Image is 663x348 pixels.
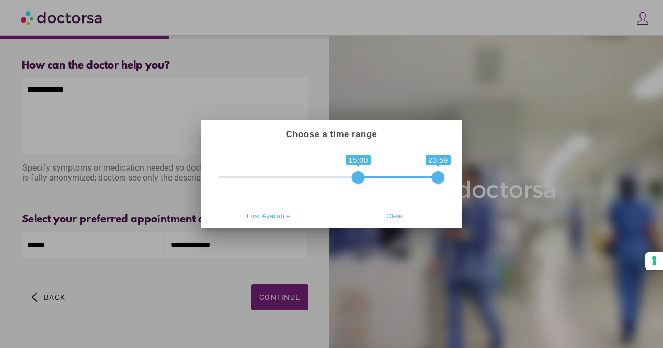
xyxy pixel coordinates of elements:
button: Clear [331,207,458,224]
button: Your consent preferences for tracking technologies [645,252,663,270]
span: Clear [335,208,455,223]
span: 23:59 [426,155,451,165]
button: First Available [205,207,331,224]
span: First Available [208,208,328,223]
span: 15:00 [346,155,371,165]
strong: Choose a time range [286,129,378,139]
